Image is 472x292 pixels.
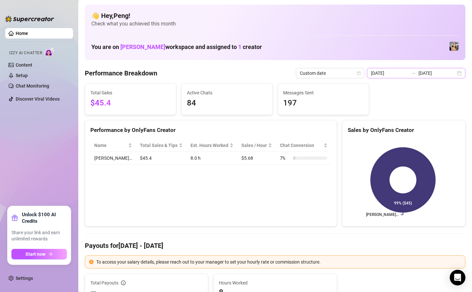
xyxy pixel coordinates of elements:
[419,70,456,77] input: End date
[136,152,187,165] td: $45.4
[11,230,67,242] span: Share your link and earn unlimited rewards
[90,89,171,96] span: Total Sales
[450,270,465,285] div: Open Intercom Messenger
[90,279,118,286] span: Total Payouts
[11,215,18,221] span: gift
[190,142,228,149] div: Est. Hours Worked
[187,152,237,165] td: 8.0 h
[16,31,28,36] a: Home
[89,260,94,264] span: exclamation-circle
[45,47,55,57] img: AI Chatter
[187,89,267,96] span: Active Chats
[280,154,290,162] span: 7 %
[187,97,267,109] span: 84
[91,43,262,51] h1: You are on workspace and assigned to creator
[237,139,276,152] th: Sales / Hour
[85,241,465,250] h4: Payouts for [DATE] - [DATE]
[283,89,364,96] span: Messages Sent
[94,142,127,149] span: Name
[96,258,461,266] div: To access your salary details, please reach out to your manager to set your hourly rate or commis...
[237,152,276,165] td: $5.68
[371,70,408,77] input: Start date
[357,71,361,75] span: calendar
[11,249,67,259] button: Start nowarrow-right
[90,97,171,109] span: $45.4
[91,11,459,20] h4: 👋 Hey, Peng !
[449,42,459,51] img: Veronica
[219,279,331,286] span: Hours Worked
[22,211,67,224] strong: Unlock $100 AI Credits
[120,43,165,50] span: [PERSON_NAME]
[411,71,416,76] span: to
[26,251,46,257] span: Start now
[121,281,126,285] span: info-circle
[48,252,53,256] span: arrow-right
[241,142,267,149] span: Sales / Hour
[16,83,49,89] a: Chat Monitoring
[140,142,177,149] span: Total Sales & Tips
[16,73,28,78] a: Setup
[9,50,42,56] span: Izzy AI Chatter
[348,126,460,135] div: Sales by OnlyFans Creator
[276,139,331,152] th: Chat Conversion
[411,71,416,76] span: swap-right
[85,69,157,78] h4: Performance Breakdown
[300,68,360,78] span: Custom date
[366,213,399,217] text: [PERSON_NAME]…
[90,139,136,152] th: Name
[238,43,241,50] span: 1
[91,20,459,27] span: Check what you achieved this month
[136,139,187,152] th: Total Sales & Tips
[16,276,33,281] a: Settings
[16,62,32,68] a: Content
[90,126,331,135] div: Performance by OnlyFans Creator
[90,152,136,165] td: [PERSON_NAME]…
[280,142,322,149] span: Chat Conversion
[283,97,364,109] span: 197
[16,96,60,102] a: Discover Viral Videos
[5,16,54,22] img: logo-BBDzfeDw.svg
